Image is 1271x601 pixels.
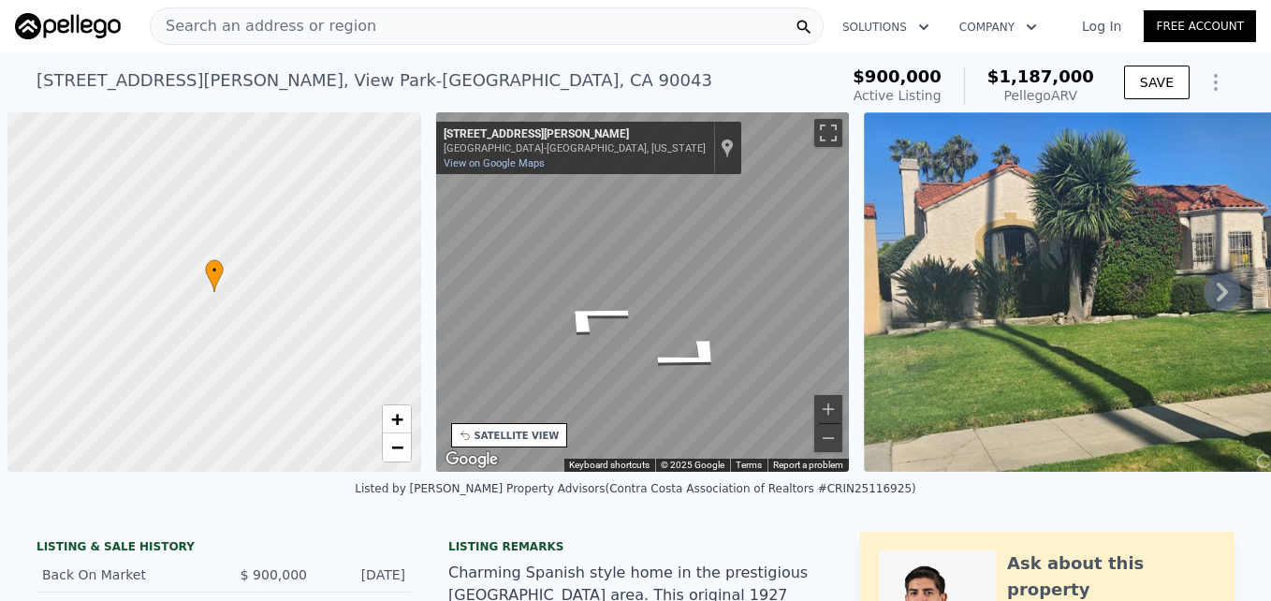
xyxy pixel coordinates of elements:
[569,459,650,472] button: Keyboard shortcuts
[475,429,560,443] div: SATELLITE VIEW
[444,157,545,169] a: View on Google Maps
[814,424,842,452] button: Zoom out
[827,10,944,44] button: Solutions
[151,15,376,37] span: Search an address or region
[522,290,661,345] path: Go North, S Mullen Ave
[355,482,915,495] div: Listed by [PERSON_NAME] Property Advisors (Contra Costa Association of Realtors #CRIN25116925)
[853,66,942,86] span: $900,000
[15,13,121,39] img: Pellego
[383,405,411,433] a: Zoom in
[814,395,842,423] button: Zoom in
[448,539,823,554] div: Listing remarks
[37,539,411,558] div: LISTING & SALE HISTORY
[205,262,224,279] span: •
[37,67,712,94] div: [STREET_ADDRESS][PERSON_NAME] , View Park-[GEOGRAPHIC_DATA] , CA 90043
[773,460,843,470] a: Report a problem
[390,407,402,431] span: +
[441,447,503,472] img: Google
[241,567,307,582] span: $ 900,000
[814,119,842,147] button: Toggle fullscreen view
[390,435,402,459] span: −
[854,88,942,103] span: Active Listing
[444,142,706,154] div: [GEOGRAPHIC_DATA]-[GEOGRAPHIC_DATA], [US_STATE]
[987,66,1094,86] span: $1,187,000
[205,259,224,292] div: •
[661,460,724,470] span: © 2025 Google
[436,112,850,472] div: Street View
[1197,64,1234,101] button: Show Options
[1124,66,1190,99] button: SAVE
[444,127,706,142] div: [STREET_ADDRESS][PERSON_NAME]
[987,86,1094,105] div: Pellego ARV
[441,447,503,472] a: Open this area in Google Maps (opens a new window)
[721,138,734,158] a: Show location on map
[1059,17,1144,36] a: Log In
[944,10,1052,44] button: Company
[624,328,763,383] path: Go South, S Mullen Ave
[322,565,405,584] div: [DATE]
[383,433,411,462] a: Zoom out
[42,565,209,584] div: Back On Market
[1144,10,1256,42] a: Free Account
[736,460,762,470] a: Terms
[436,112,850,472] div: Map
